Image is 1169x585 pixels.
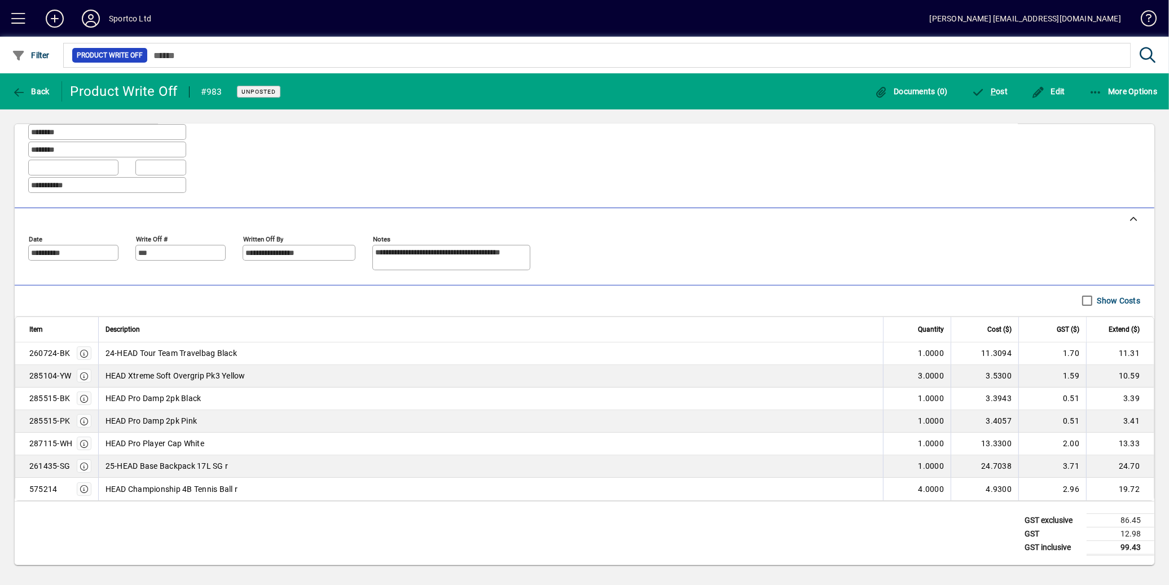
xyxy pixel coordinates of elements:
[106,323,140,336] span: Description
[1095,295,1141,306] label: Show Costs
[951,455,1018,478] td: 24.7038
[874,87,948,96] span: Documents (0)
[1018,455,1086,478] td: 3.71
[29,235,42,243] mat-label: Date
[373,235,390,243] mat-label: Notes
[98,433,883,455] td: HEAD Pro Player Cap White
[1086,388,1154,410] td: 3.39
[1018,365,1086,388] td: 1.59
[241,88,276,95] span: Unposted
[136,235,168,243] mat-label: Write Off #
[1031,87,1065,96] span: Edit
[109,10,151,28] div: Sportco Ltd
[77,50,143,61] span: Product Write Off
[951,478,1018,500] td: 4.9300
[9,81,52,102] button: Back
[98,388,883,410] td: HEAD Pro Damp 2pk Black
[1087,527,1154,540] td: 12.98
[29,483,58,495] div: 575214
[98,455,883,478] td: 25-HEAD Base Backpack 17L SG r
[1018,342,1086,365] td: 1.70
[29,460,70,472] div: 261435-SG
[1018,410,1086,433] td: 0.51
[29,438,72,449] div: 287115-WH
[951,410,1018,433] td: 3.4057
[29,393,70,404] div: 285515-BK
[951,365,1018,388] td: 3.5300
[987,323,1012,336] span: Cost ($)
[1057,323,1079,336] span: GST ($)
[98,342,883,365] td: 24-HEAD Tour Team Travelbag Black
[883,388,951,410] td: 1.0000
[98,365,883,388] td: HEAD Xtreme Soft Overgrip Pk3 Yellow
[883,365,951,388] td: 3.0000
[9,45,52,65] button: Filter
[1087,540,1154,555] td: 99.43
[1089,87,1158,96] span: More Options
[1086,455,1154,478] td: 24.70
[883,410,951,433] td: 1.0000
[883,342,951,365] td: 1.0000
[969,81,1011,102] button: Post
[1086,342,1154,365] td: 11.31
[1109,323,1140,336] span: Extend ($)
[1087,513,1154,527] td: 86.45
[1018,433,1086,455] td: 2.00
[29,370,71,381] div: 285104-YW
[972,87,1008,96] span: ost
[872,81,951,102] button: Documents (0)
[918,323,944,336] span: Quantity
[73,8,109,29] button: Profile
[243,235,283,243] mat-label: Written off by
[951,342,1018,365] td: 11.3094
[1019,513,1087,527] td: GST exclusive
[1029,81,1068,102] button: Edit
[1086,81,1161,102] button: More Options
[1086,478,1154,500] td: 19.72
[1086,433,1154,455] td: 13.33
[1019,527,1087,540] td: GST
[883,478,951,500] td: 4.0000
[1132,2,1155,39] a: Knowledge Base
[991,87,996,96] span: P
[883,433,951,455] td: 1.0000
[883,455,951,478] td: 1.0000
[930,10,1121,28] div: [PERSON_NAME] [EMAIL_ADDRESS][DOMAIN_NAME]
[98,478,883,500] td: HEAD Championship 4B Tennis Ball r
[1018,388,1086,410] td: 0.51
[29,348,70,359] div: 260724-BK
[12,87,50,96] span: Back
[951,388,1018,410] td: 3.3943
[98,410,883,433] td: HEAD Pro Damp 2pk Pink
[201,83,222,101] div: #983
[1086,365,1154,388] td: 10.59
[37,8,73,29] button: Add
[12,51,50,60] span: Filter
[29,323,43,336] span: Item
[951,433,1018,455] td: 13.3300
[1018,478,1086,500] td: 2.96
[71,82,178,100] div: Product Write Off
[29,415,70,426] div: 285515-PK
[1019,540,1087,555] td: GST inclusive
[1086,410,1154,433] td: 3.41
